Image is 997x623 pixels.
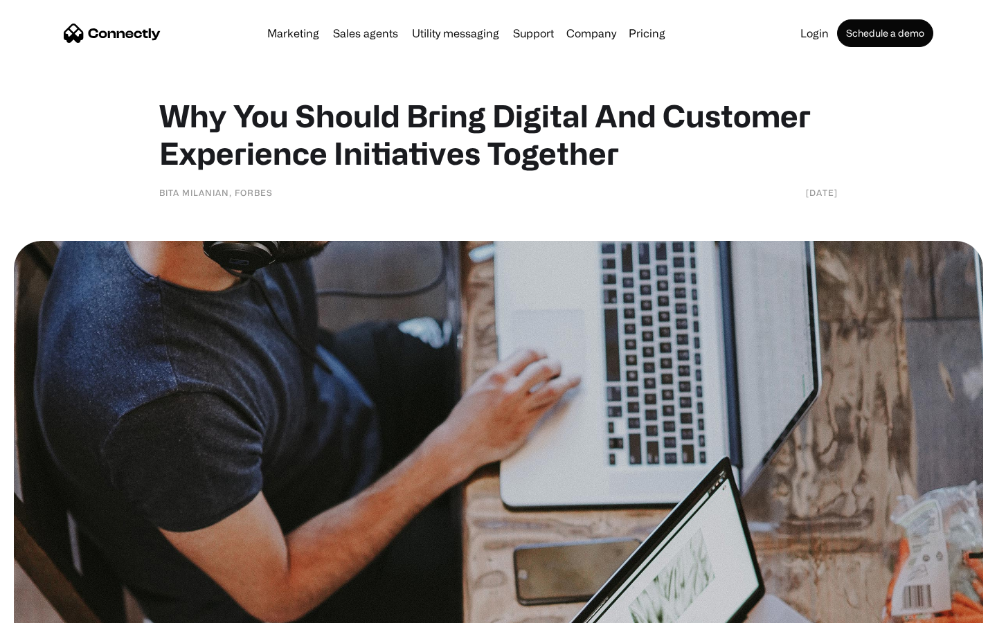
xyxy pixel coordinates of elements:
[795,28,834,39] a: Login
[262,28,325,39] a: Marketing
[327,28,404,39] a: Sales agents
[806,186,838,199] div: [DATE]
[159,186,273,199] div: Bita Milanian, Forbes
[508,28,559,39] a: Support
[406,28,505,39] a: Utility messaging
[28,599,83,618] ul: Language list
[562,24,620,43] div: Company
[837,19,933,47] a: Schedule a demo
[623,28,671,39] a: Pricing
[14,599,83,618] aside: Language selected: English
[159,97,838,172] h1: Why You Should Bring Digital And Customer Experience Initiatives Together
[64,23,161,44] a: home
[566,24,616,43] div: Company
